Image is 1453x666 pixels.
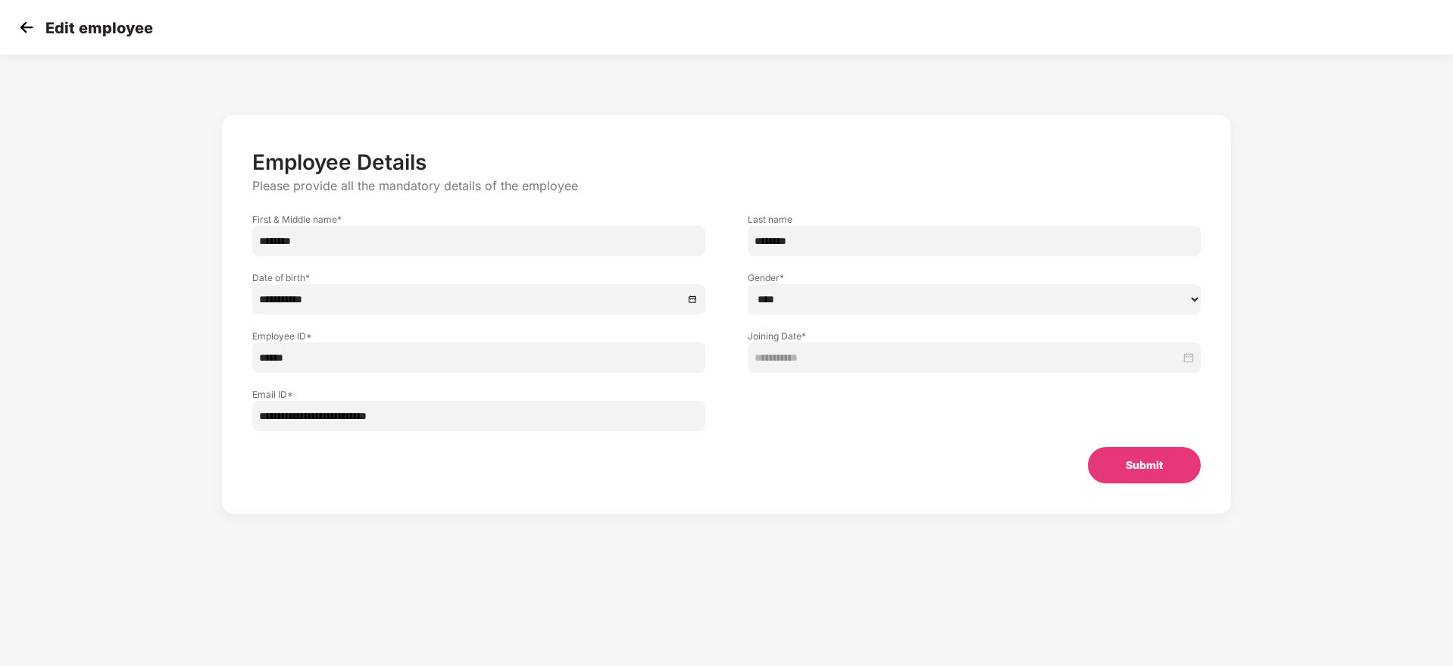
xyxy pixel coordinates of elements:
[252,213,705,226] label: First & Middle name
[748,213,1201,226] label: Last name
[748,271,1201,284] label: Gender
[45,19,153,37] p: Edit employee
[252,271,705,284] label: Date of birth
[252,178,1201,194] p: Please provide all the mandatory details of the employee
[1088,447,1201,483] button: Submit
[252,388,705,401] label: Email ID
[15,16,38,39] img: svg+xml;base64,PHN2ZyB4bWxucz0iaHR0cDovL3d3dy53My5vcmcvMjAwMC9zdmciIHdpZHRoPSIzMCIgaGVpZ2h0PSIzMC...
[252,330,705,342] label: Employee ID
[252,149,1201,175] p: Employee Details
[748,330,1201,342] label: Joining Date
